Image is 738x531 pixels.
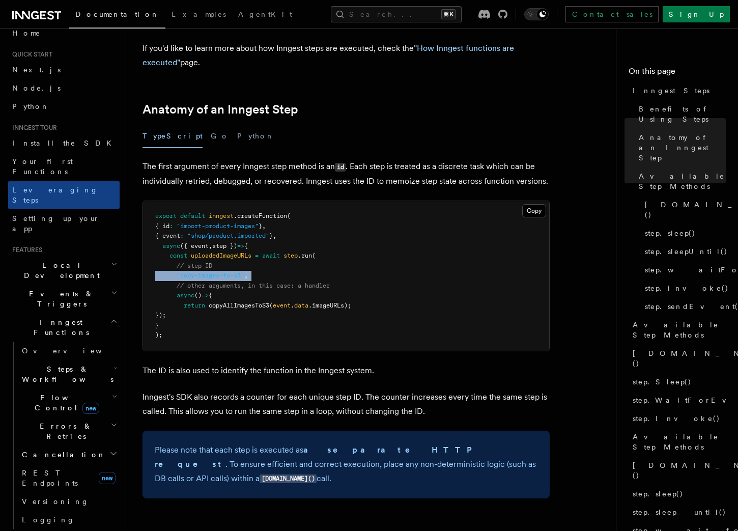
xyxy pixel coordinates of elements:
a: Node.js [8,79,120,97]
a: Available Step Methods [629,316,726,344]
span: event [273,302,291,309]
p: If you'd like to learn more about how Inngest steps are executed, check the page. [143,41,550,70]
a: Install the SDK [8,134,120,152]
span: Install the SDK [12,139,118,147]
span: .createFunction [234,212,287,219]
span: } [259,222,262,230]
p: The ID is also used to identify the function in the Inngest system. [143,364,550,378]
span: } [269,232,273,239]
a: Anatomy of an Inngest Step [143,102,298,117]
a: step.sleep_until() [629,503,726,521]
button: Copy [522,204,546,217]
button: TypeScript [143,125,203,148]
code: [DOMAIN_NAME]() [260,474,317,483]
span: Quick start [8,50,52,59]
a: Available Step Methods [629,428,726,456]
span: step.Sleep() [633,377,692,387]
span: Inngest Steps [633,86,709,96]
a: Available Step Methods [635,167,726,195]
span: ({ event [180,242,209,249]
span: Benefits of Using Steps [639,104,726,124]
span: // other arguments, in this case: a handler [177,282,330,289]
span: inngest [209,212,234,219]
span: step.Invoke() [633,413,720,424]
span: default [180,212,205,219]
button: Events & Triggers [8,285,120,313]
span: { [244,242,248,249]
a: step.sleep() [641,224,726,242]
a: step.WaitForEvent() [629,391,726,409]
div: Inngest Functions [8,342,120,529]
button: Go [211,125,229,148]
a: step.invoke() [641,279,726,297]
span: .imageURLs); [308,302,351,309]
span: step.invoke() [645,283,729,293]
span: Local Development [8,260,111,281]
a: AgentKit [232,3,298,27]
span: const [169,252,187,259]
span: Next.js [12,66,61,74]
a: [DOMAIN_NAME]() [629,456,726,485]
code: id [335,163,346,172]
span: uploadedImageURLs [191,252,251,259]
span: Your first Functions [12,157,73,176]
a: Overview [18,342,120,360]
span: Inngest Functions [8,317,110,338]
span: Events & Triggers [8,289,111,309]
span: , [244,272,248,279]
h4: On this page [629,65,726,81]
a: Benefits of Using Steps [635,100,726,128]
a: Home [8,24,120,42]
a: Inngest Steps [629,81,726,100]
span: Anatomy of an Inngest Step [639,132,726,163]
span: step }) [212,242,237,249]
span: Overview [22,347,127,355]
span: "import-product-images" [177,222,259,230]
span: Flow Control [18,393,112,413]
a: Python [8,97,120,116]
span: step.sleep() [633,489,684,499]
a: Leveraging Steps [8,181,120,209]
a: Documentation [69,3,165,29]
span: Examples [172,10,226,18]
p: Inngest's SDK also records a counter for each unique step ID. The counter increases every time th... [143,390,550,418]
span: Leveraging Steps [12,186,98,204]
span: async [177,292,194,299]
a: Sign Up [663,6,730,22]
span: copyAllImagesToS3 [209,302,269,309]
span: return [184,302,205,309]
span: AgentKit [238,10,292,18]
span: } [155,322,159,329]
a: Your first Functions [8,152,120,181]
span: Home [12,28,41,38]
span: Setting up your app [12,214,100,233]
button: Python [237,125,274,148]
span: new [82,403,99,414]
span: async [162,242,180,249]
span: Available Step Methods [639,171,726,191]
span: { event [155,232,180,239]
span: "shop/product.imported" [187,232,269,239]
span: Cancellation [18,450,106,460]
p: The first argument of every Inngest step method is an . Each step is treated as a discrete task w... [143,159,550,188]
a: Contact sales [565,6,659,22]
span: Available Step Methods [633,432,726,452]
span: step.sleepUntil() [645,246,728,257]
span: ( [312,252,316,259]
a: step.sleep() [629,485,726,503]
span: Errors & Retries [18,421,110,441]
span: data [294,302,308,309]
span: step.sleep() [645,228,696,238]
span: Versioning [22,497,89,506]
button: Flow Controlnew [18,388,120,417]
a: step.waitForEvent() [641,261,726,279]
span: step [283,252,298,259]
span: () [194,292,202,299]
span: ( [287,212,291,219]
kbd: ⌘K [441,9,456,19]
a: [DOMAIN_NAME]() [629,344,726,373]
span: : [180,232,184,239]
a: step.sleepUntil() [641,242,726,261]
span: REST Endpoints [22,469,78,487]
a: Logging [18,511,120,529]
